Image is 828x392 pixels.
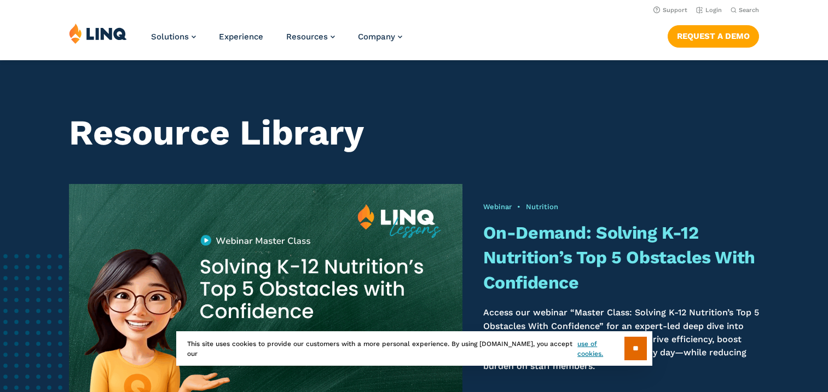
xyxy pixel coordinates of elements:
[151,23,402,59] nav: Primary Navigation
[526,203,558,211] a: Nutrition
[483,203,512,211] a: Webinar
[696,7,722,14] a: Login
[176,331,652,366] div: This site uses cookies to provide our customers with a more personal experience. By using [DOMAIN...
[483,306,759,373] p: Access our webinar “Master Class: Solving K-12 Nutrition’s Top 5 Obstacles With Confidence” for a...
[69,23,127,44] img: LINQ | K‑12 Software
[69,113,759,153] h1: Resource Library
[483,202,759,212] div: •
[668,23,759,47] nav: Button Navigation
[286,32,335,42] a: Resources
[653,7,687,14] a: Support
[668,25,759,47] a: Request a Demo
[219,32,263,42] a: Experience
[151,32,196,42] a: Solutions
[739,7,759,14] span: Search
[151,32,189,42] span: Solutions
[358,32,402,42] a: Company
[577,339,624,359] a: use of cookies.
[731,6,759,14] button: Open Search Bar
[286,32,328,42] span: Resources
[358,32,395,42] span: Company
[483,222,755,293] a: On-Demand: Solving K-12 Nutrition’s Top 5 Obstacles With Confidence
